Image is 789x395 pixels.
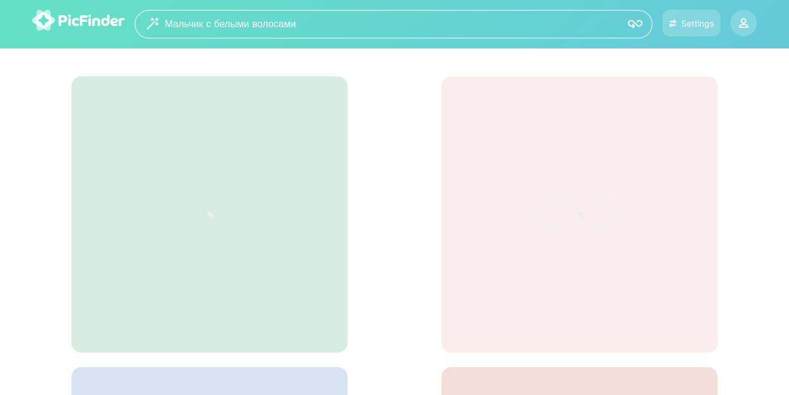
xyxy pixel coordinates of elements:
img: wizard.svg [147,18,159,30]
img: logo-picfinder-white-transparent.svg [32,10,125,31]
div: Settings [681,18,714,28]
button: Settings [662,10,721,36]
img: icon-settings.svg [669,18,677,28]
img: icon-search.svg [628,17,642,32]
